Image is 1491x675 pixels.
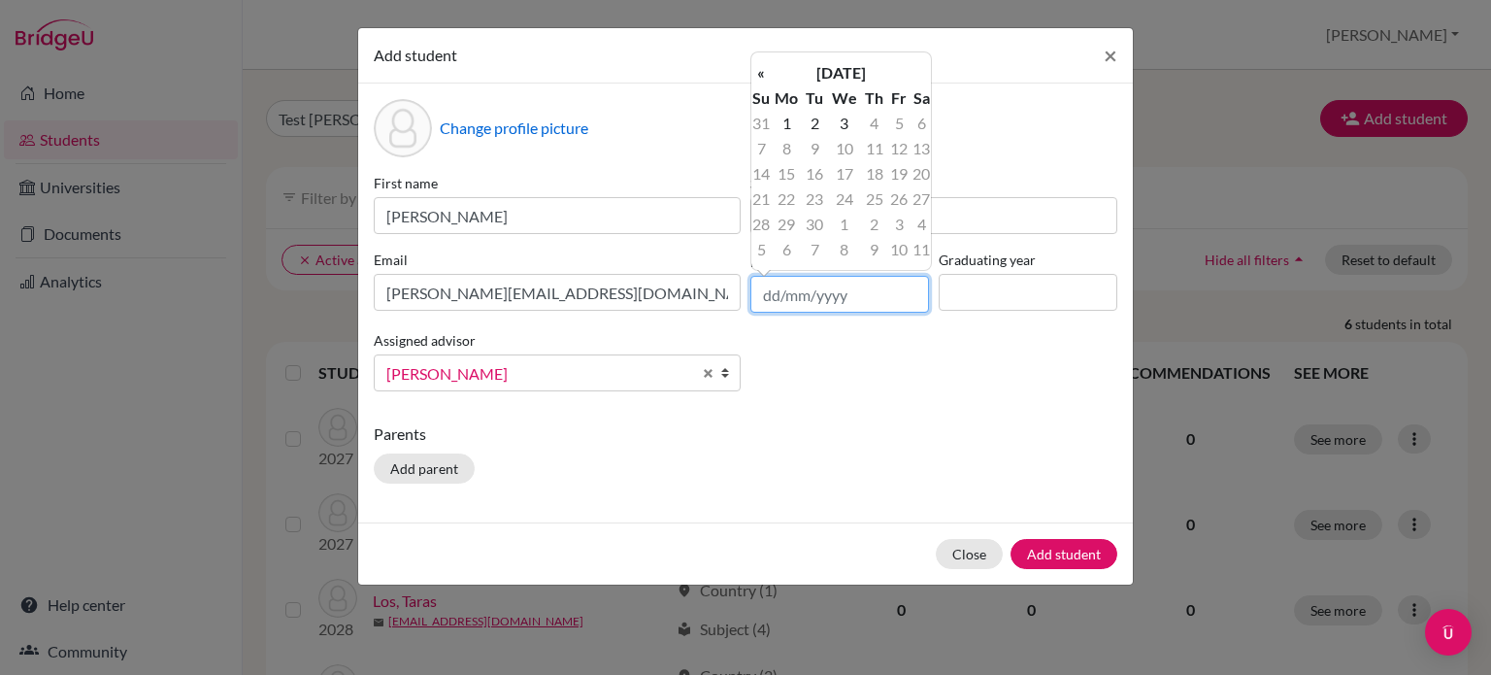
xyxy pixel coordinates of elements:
td: 2 [803,111,827,136]
th: Sa [911,85,931,111]
th: We [827,85,861,111]
td: 5 [887,111,911,136]
th: Fr [887,85,911,111]
td: 5 [751,237,771,262]
td: 7 [803,237,827,262]
td: 25 [861,186,886,212]
th: Mo [771,85,803,111]
button: Close [1088,28,1133,83]
td: 28 [751,212,771,237]
button: Add parent [374,454,475,484]
th: Th [861,85,886,111]
div: Open Intercom Messenger [1425,609,1472,656]
td: 8 [827,237,861,262]
td: 10 [827,136,861,161]
div: Profile picture [374,99,432,157]
span: [PERSON_NAME] [386,361,691,387]
label: Email [374,250,741,270]
td: 17 [827,161,861,186]
td: 30 [803,212,827,237]
span: × [1104,41,1117,69]
td: 3 [827,111,861,136]
label: Surname [750,173,1117,193]
th: Tu [803,85,827,111]
td: 9 [803,136,827,161]
button: Add student [1011,539,1117,569]
td: 29 [771,212,803,237]
td: 1 [771,111,803,136]
td: 7 [751,136,771,161]
td: 16 [803,161,827,186]
td: 10 [887,237,911,262]
td: 4 [911,212,931,237]
span: Add student [374,46,457,64]
td: 20 [911,161,931,186]
td: 2 [861,212,886,237]
input: dd/mm/yyyy [750,276,929,313]
td: 8 [771,136,803,161]
td: 21 [751,186,771,212]
button: Close [936,539,1003,569]
td: 22 [771,186,803,212]
td: 4 [861,111,886,136]
td: 6 [911,111,931,136]
td: 19 [887,161,911,186]
td: 23 [803,186,827,212]
th: Su [751,85,771,111]
td: 15 [771,161,803,186]
td: 24 [827,186,861,212]
td: 11 [861,136,886,161]
label: Graduating year [939,250,1117,270]
td: 14 [751,161,771,186]
td: 31 [751,111,771,136]
p: Parents [374,422,1117,446]
td: 1 [827,212,861,237]
label: Assigned advisor [374,330,476,351]
th: « [751,60,771,85]
td: 12 [887,136,911,161]
td: 27 [911,186,931,212]
td: 6 [771,237,803,262]
td: 18 [861,161,886,186]
td: 13 [911,136,931,161]
label: First name [374,173,741,193]
td: 26 [887,186,911,212]
td: 3 [887,212,911,237]
td: 11 [911,237,931,262]
th: [DATE] [771,60,911,85]
td: 9 [861,237,886,262]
